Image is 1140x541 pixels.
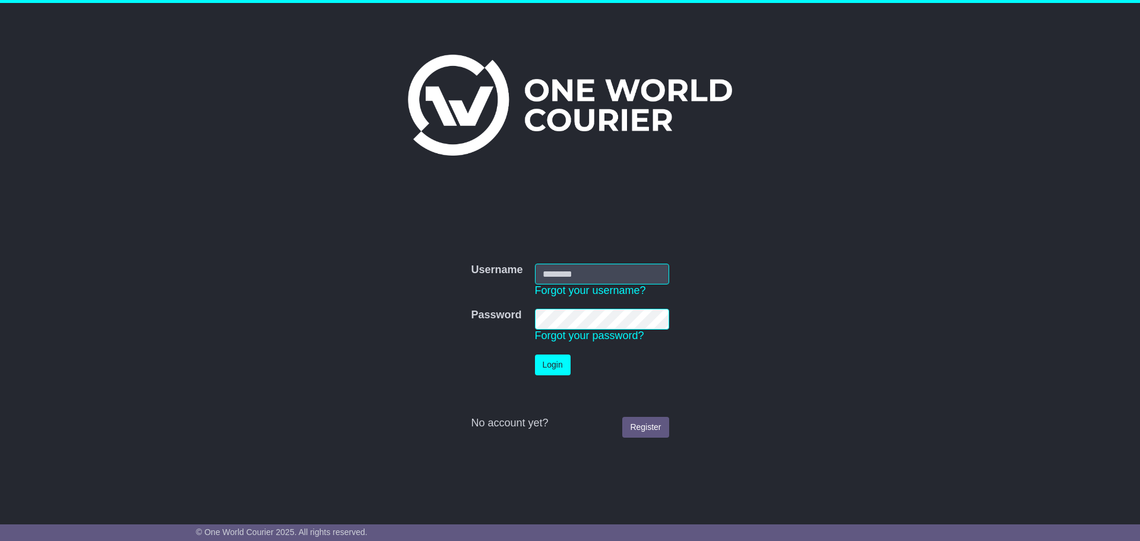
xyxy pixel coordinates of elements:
label: Username [471,264,522,277]
div: No account yet? [471,417,669,430]
span: © One World Courier 2025. All rights reserved. [196,527,368,537]
a: Register [622,417,669,438]
a: Forgot your password? [535,330,644,341]
a: Forgot your username? [535,284,646,296]
label: Password [471,309,521,322]
button: Login [535,355,571,375]
img: One World [408,55,732,156]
